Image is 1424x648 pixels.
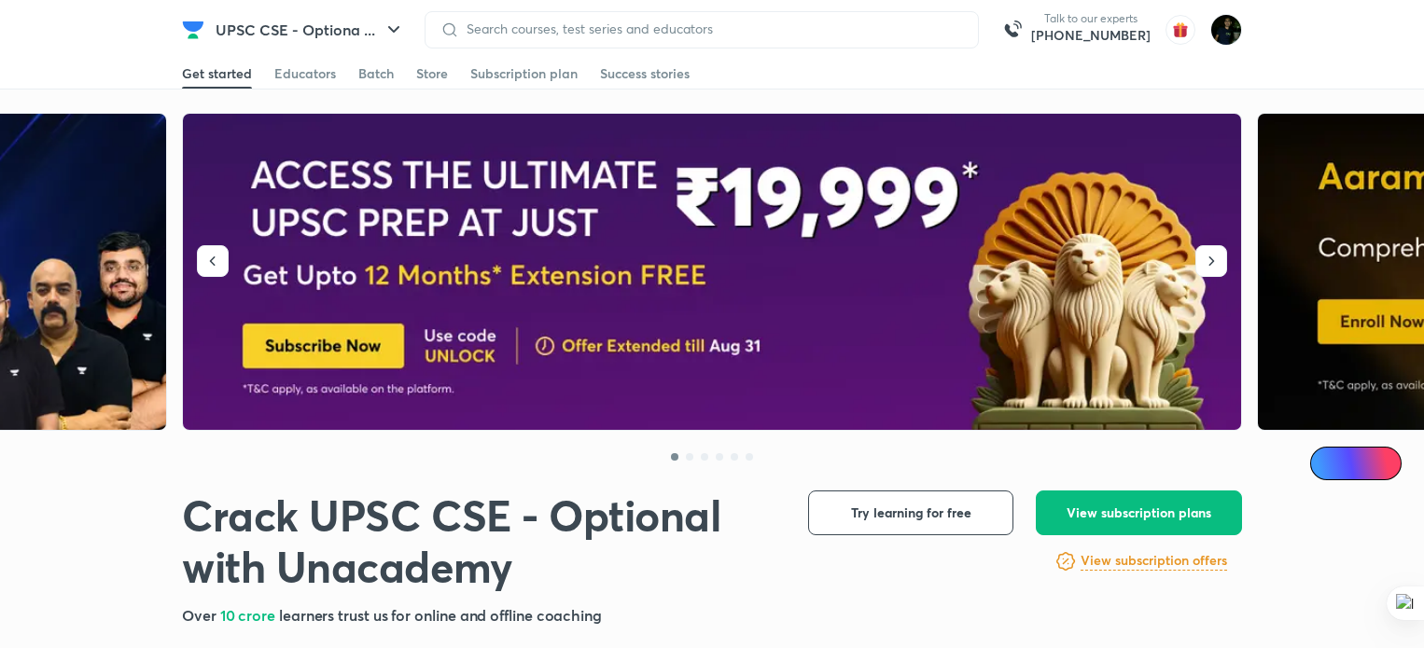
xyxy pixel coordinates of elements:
a: Educators [274,59,336,89]
a: View subscription offers [1081,550,1227,572]
span: Over [182,605,220,625]
a: Ai Doubts [1310,447,1402,480]
h1: Crack UPSC CSE - Optional with Unacademy [182,490,778,593]
div: Batch [358,64,394,83]
button: UPSC CSE - Optiona ... [204,11,416,48]
img: call-us [994,11,1031,48]
button: Try learning for free [808,490,1013,535]
input: Search courses, test series and educators [459,21,963,36]
a: Store [416,59,448,89]
span: Try learning for free [851,503,971,522]
a: Subscription plan [470,59,578,89]
div: Success stories [600,64,690,83]
span: 10 crore [220,605,279,625]
span: learners trust us for online and offline coaching [279,605,602,625]
img: Rohit Duggal [1210,14,1242,46]
a: Get started [182,59,252,89]
span: Ai Doubts [1341,456,1390,471]
img: avatar [1166,15,1195,45]
div: Store [416,64,448,83]
span: View subscription plans [1067,503,1211,522]
h6: View subscription offers [1081,551,1227,571]
a: Batch [358,59,394,89]
button: View subscription plans [1036,490,1242,535]
div: Educators [274,64,336,83]
a: Success stories [600,59,690,89]
img: Company Logo [182,19,204,41]
div: Get started [182,64,252,83]
p: Talk to our experts [1031,11,1151,26]
img: Icon [1321,456,1336,471]
a: [PHONE_NUMBER] [1031,26,1151,45]
div: Subscription plan [470,64,578,83]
